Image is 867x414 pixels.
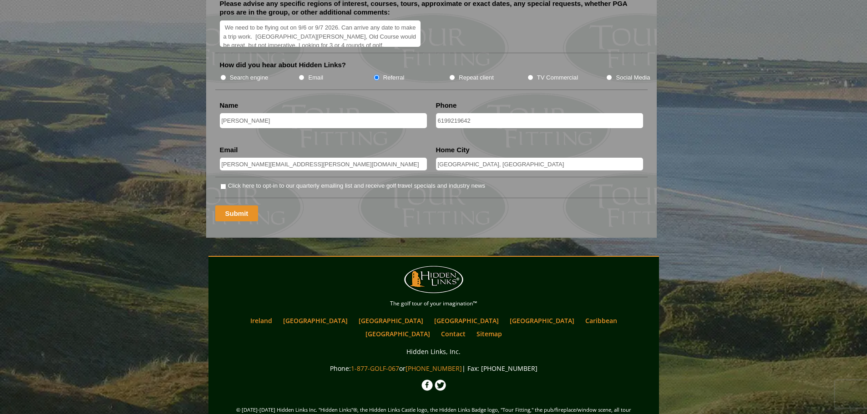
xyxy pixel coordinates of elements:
p: The golf tour of your imagination™ [211,299,657,309]
a: [GEOGRAPHIC_DATA] [505,314,579,327]
p: Hidden Links, Inc. [211,346,657,357]
textarea: We need to be flying out on 9/6 or 9/7 2026. Can arrive any date to make a trip work. [GEOGRAPHIC... [220,20,421,47]
label: Referral [383,73,405,82]
img: Facebook [421,379,433,391]
a: [GEOGRAPHIC_DATA] [430,314,503,327]
label: Home City [436,145,470,155]
a: [PHONE_NUMBER] [406,364,462,373]
label: Email [308,73,323,82]
a: Caribbean [581,314,622,327]
a: [GEOGRAPHIC_DATA] [279,314,352,327]
label: Social Media [616,73,650,82]
a: [GEOGRAPHIC_DATA] [361,327,435,340]
label: Phone [436,101,457,110]
label: Search engine [230,73,269,82]
label: How did you hear about Hidden Links? [220,60,346,70]
a: Ireland [246,314,277,327]
label: Email [220,145,238,155]
a: Sitemap [472,327,507,340]
a: [GEOGRAPHIC_DATA] [354,314,428,327]
label: Repeat client [459,73,494,82]
p: Phone: or | Fax: [PHONE_NUMBER] [211,363,657,374]
a: Contact [436,327,470,340]
a: 1-877-GOLF-067 [351,364,399,373]
input: Submit [215,205,259,221]
img: Twitter [435,379,446,391]
label: TV Commercial [537,73,578,82]
label: Name [220,101,238,110]
label: Click here to opt-in to our quarterly emailing list and receive golf travel specials and industry... [228,181,485,190]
